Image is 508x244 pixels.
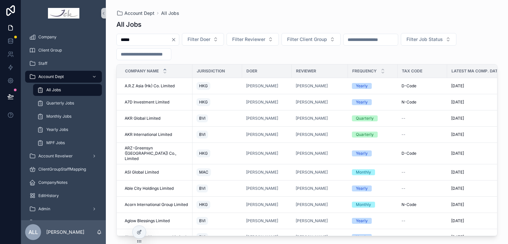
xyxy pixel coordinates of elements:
a: Yearly Jobs [33,124,102,136]
a: [PERSON_NAME] [296,83,328,89]
a: [PERSON_NAME] [296,218,328,224]
span: AKR International Limited [125,132,172,137]
span: [PERSON_NAME] [246,186,278,191]
button: Select Button [281,33,341,46]
span: D-Code [402,151,416,156]
a: [PERSON_NAME] [296,132,328,137]
h1: All Jobs [116,20,142,29]
a: MPF Jobs [33,137,102,149]
div: Monthly [356,202,371,208]
div: Quarterly [356,115,374,121]
a: Ahead Global Investment Limited [125,234,189,240]
a: [PERSON_NAME] [246,151,278,156]
div: Quarterly [356,132,374,138]
div: Yearly [356,218,368,224]
a: N-Code [402,100,443,105]
a: Yearly [352,150,394,156]
span: EditHistory [38,193,59,198]
a: [PERSON_NAME] [296,170,328,175]
a: Quarterly [352,132,394,138]
span: -- [402,234,405,240]
a: [PERSON_NAME] [296,234,344,240]
a: [PERSON_NAME] [296,202,344,207]
a: [PERSON_NAME] [246,116,278,121]
span: N-Code [402,100,416,105]
a: D-Code [402,83,443,89]
span: HKG [199,202,208,207]
a: [PERSON_NAME] [246,83,288,89]
a: AKR International Limited [125,132,189,137]
span: [DATE] [451,116,464,121]
span: [PERSON_NAME] [296,202,328,207]
span: -- [402,116,405,121]
a: -- [402,234,443,240]
span: Admin [38,206,50,212]
a: [PERSON_NAME] [296,83,344,89]
p: [PERSON_NAME] [46,229,84,235]
a: [PERSON_NAME] [296,132,344,137]
span: [PERSON_NAME] [296,234,328,240]
a: [PERSON_NAME] [246,170,288,175]
a: [PERSON_NAME] [296,186,328,191]
span: HKG [199,151,208,156]
a: Yearly [352,83,394,89]
div: Yearly [356,234,368,240]
a: Monthly Jobs [33,110,102,122]
span: BVI [199,218,205,224]
a: D-Code [402,151,443,156]
a: [PERSON_NAME] [246,202,278,207]
span: Filter Doer [188,36,210,43]
span: D-Code [402,83,416,89]
span: Account Dept [38,74,64,79]
a: Account Dept [25,71,102,83]
span: Monthly Jobs [46,114,71,119]
span: [DATE] [451,132,464,137]
span: Tax Code [402,68,422,74]
a: -- [402,116,443,121]
a: All Jobs [33,84,102,96]
a: EditHistory [25,190,102,202]
a: [PERSON_NAME] [246,202,288,207]
a: BVI [196,216,238,226]
a: Audit & Tax [25,216,102,228]
a: -- [402,132,443,137]
a: -- [402,186,443,191]
a: [PERSON_NAME] [296,151,344,156]
span: ASI Global Limited [125,170,159,175]
span: [PERSON_NAME] [296,151,328,156]
a: [PERSON_NAME] [246,132,278,137]
span: -- [402,132,405,137]
div: Yearly [356,83,368,89]
span: [PERSON_NAME] [246,83,278,89]
a: MAC [196,167,238,178]
a: [PERSON_NAME] [296,218,344,224]
a: HKG [196,199,238,210]
span: Client Group [38,48,62,53]
div: scrollable content [21,26,106,220]
span: MAC [199,170,208,175]
span: Latest MA Comp. Date [451,68,500,74]
span: MPF Jobs [46,140,65,145]
a: ASI Global Limited [125,170,189,175]
span: Frequency [352,68,377,74]
span: [DATE] [451,186,464,191]
span: -- [402,186,405,191]
span: Jurisdiction [197,68,225,74]
div: Yearly [356,185,368,191]
a: [PERSON_NAME] [296,116,328,121]
a: All Jobs [161,10,179,17]
span: BVI [199,116,205,121]
a: [PERSON_NAME] [246,100,288,105]
span: Reviewer [296,68,316,74]
button: Select Button [182,33,224,46]
a: Admin [25,203,102,215]
a: CompanyNotes [25,177,102,188]
a: A7D Investment Limited [125,100,189,105]
span: ClientGroupStaffMapping [38,167,86,172]
a: [PERSON_NAME] [246,100,278,105]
